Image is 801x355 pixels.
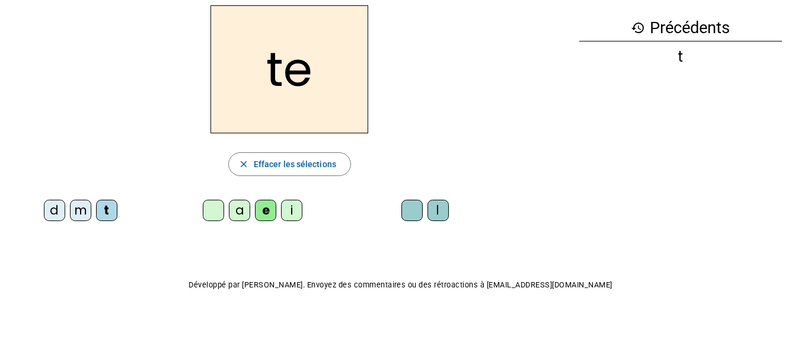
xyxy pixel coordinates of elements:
[631,21,645,35] mat-icon: history
[254,157,336,171] span: Effacer les sélections
[9,278,792,292] p: Développé par [PERSON_NAME]. Envoyez des commentaires ou des rétroactions à [EMAIL_ADDRESS][DOMAI...
[238,159,249,169] mat-icon: close
[281,200,302,221] div: i
[70,200,91,221] div: m
[228,152,351,176] button: Effacer les sélections
[96,200,117,221] div: t
[255,200,276,221] div: e
[210,5,368,133] h2: te
[579,50,782,64] div: t
[44,200,65,221] div: d
[579,15,782,41] h3: Précédents
[427,200,449,221] div: l
[229,200,250,221] div: a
